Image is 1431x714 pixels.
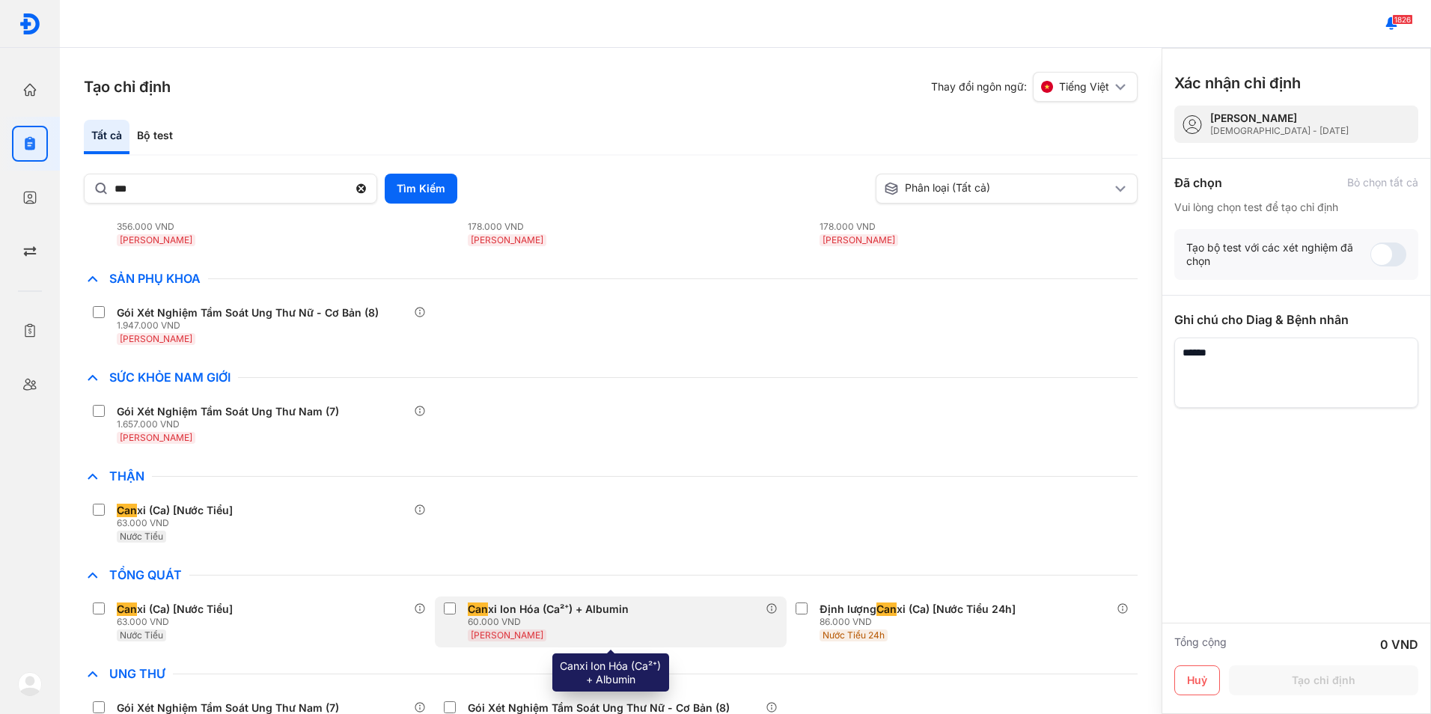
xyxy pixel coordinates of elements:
div: Thay đổi ngôn ngữ: [931,72,1138,102]
div: Tạo bộ test với các xét nghiệm đã chọn [1186,241,1370,268]
div: 0 VND [1380,635,1418,653]
div: Tổng cộng [1174,635,1227,653]
span: Can [117,602,137,616]
button: Tạo chỉ định [1229,665,1418,695]
div: 63.000 VND [117,616,239,628]
div: Vui lòng chọn test để tạo chỉ định [1174,201,1418,214]
div: Gói Xét Nghiệm Tầm Soát Ung Thư Nam (7) [117,405,339,418]
span: Can [468,602,488,616]
span: [PERSON_NAME] [471,234,543,245]
h3: Tạo chỉ định [84,76,171,97]
div: 1.947.000 VND [117,320,385,332]
span: Thận [102,469,152,483]
div: 1.657.000 VND [117,418,345,430]
h3: Xác nhận chỉ định [1174,73,1301,94]
div: Bộ test [129,120,180,154]
div: 63.000 VND [117,517,239,529]
button: Tìm Kiếm [385,174,457,204]
div: Đã chọn [1174,174,1222,192]
span: Nước Tiểu 24h [823,629,885,641]
img: logo [18,672,42,696]
div: Phân loại (Tất cả) [884,181,1111,196]
div: 178.000 VND [468,221,644,233]
span: Sản Phụ Khoa [102,271,208,286]
span: Can [876,602,897,616]
div: Định lượng xi (Ca) [Nước Tiểu 24h] [820,602,1016,616]
span: [PERSON_NAME] [120,333,192,344]
div: 178.000 VND [820,221,1090,233]
span: Nước Tiểu [120,629,163,641]
div: Tất cả [84,120,129,154]
span: Tổng Quát [102,567,189,582]
button: Huỷ [1174,665,1220,695]
div: Gói Xét Nghiệm Tầm Soát Ung Thư Nữ - Cơ Bản (8) [117,306,379,320]
span: [PERSON_NAME] [823,234,895,245]
div: 60.000 VND [468,616,635,628]
div: xi (Ca) [Nước Tiểu] [117,602,233,616]
div: xi (Ca) [Nước Tiểu] [117,504,233,517]
span: Can [117,504,137,517]
div: xi Ion Hóa (Ca²⁺) + Albumin [468,602,629,616]
div: 356.000 VND [117,221,343,233]
div: Bỏ chọn tất cả [1347,176,1418,189]
div: Ghi chú cho Diag & Bệnh nhân [1174,311,1418,329]
span: Ung Thư [102,666,173,681]
span: Tiếng Việt [1059,80,1109,94]
img: logo [19,13,41,35]
span: Nước Tiểu [120,531,163,542]
div: [DEMOGRAPHIC_DATA] - [DATE] [1210,125,1349,137]
div: [PERSON_NAME] [1210,112,1349,125]
div: 86.000 VND [820,616,1022,628]
span: [PERSON_NAME] [120,234,192,245]
span: [PERSON_NAME] [471,629,543,641]
span: Sức Khỏe Nam Giới [102,370,238,385]
span: [PERSON_NAME] [120,432,192,443]
span: 1826 [1392,14,1413,25]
